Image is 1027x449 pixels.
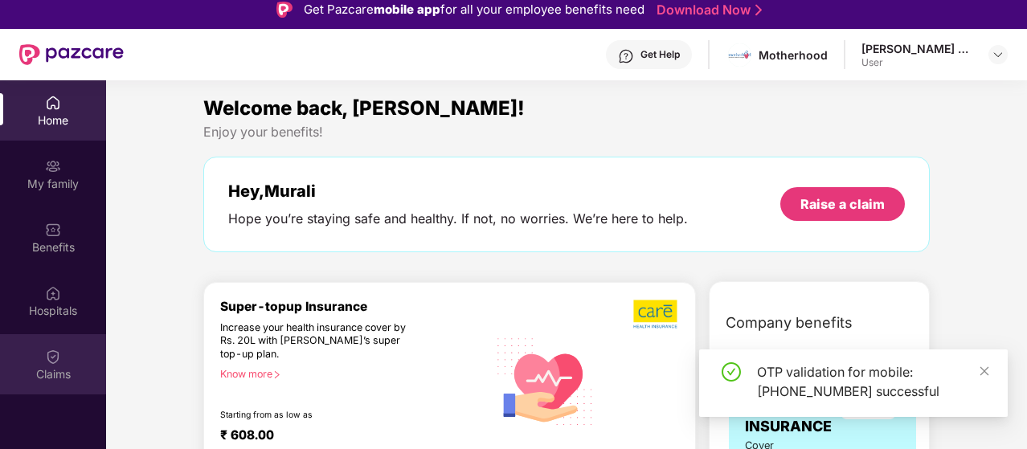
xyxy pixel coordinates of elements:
[45,222,61,238] img: svg+xml;base64,PHN2ZyBpZD0iQmVuZWZpdHMiIHhtbG5zPSJodHRwOi8vd3d3LnczLm9yZy8yMDAwL3N2ZyIgd2lkdGg9Ij...
[220,321,419,361] div: Increase your health insurance cover by Rs. 20L with [PERSON_NAME]’s super top-up plan.
[220,410,419,421] div: Starting from as low as
[220,299,488,314] div: Super-topup Insurance
[726,312,853,334] span: Company benefits
[800,195,885,213] div: Raise a claim
[992,48,1004,61] img: svg+xml;base64,PHN2ZyBpZD0iRHJvcGRvd24tMzJ4MzIiIHhtbG5zPSJodHRwOi8vd3d3LnczLm9yZy8yMDAwL3N2ZyIgd2...
[722,362,741,382] span: check-circle
[220,427,472,447] div: ₹ 608.00
[19,44,124,65] img: New Pazcare Logo
[45,95,61,111] img: svg+xml;base64,PHN2ZyBpZD0iSG9tZSIgeG1sbnM9Imh0dHA6Ly93d3cudzMub3JnLzIwMDAvc3ZnIiB3aWR0aD0iMjAiIG...
[728,43,751,67] img: motherhood%20_%20logo.png
[755,2,762,18] img: Stroke
[633,299,679,329] img: b5dec4f62d2307b9de63beb79f102df3.png
[45,349,61,365] img: svg+xml;base64,PHN2ZyBpZD0iQ2xhaW0iIHhtbG5zPSJodHRwOi8vd3d3LnczLm9yZy8yMDAwL3N2ZyIgd2lkdGg9IjIwIi...
[45,158,61,174] img: svg+xml;base64,PHN2ZyB3aWR0aD0iMjAiIGhlaWdodD0iMjAiIHZpZXdCb3g9IjAgMCAyMCAyMCIgZmlsbD0ibm9uZSIgeG...
[618,48,634,64] img: svg+xml;base64,PHN2ZyBpZD0iSGVscC0zMngzMiIgeG1sbnM9Imh0dHA6Ly93d3cudzMub3JnLzIwMDAvc3ZnIiB3aWR0aD...
[203,96,525,120] span: Welcome back, [PERSON_NAME]!
[203,124,930,141] div: Enjoy your benefits!
[979,365,990,377] span: close
[45,285,61,301] img: svg+xml;base64,PHN2ZyBpZD0iSG9zcGl0YWxzIiB4bWxucz0iaHR0cDovL3d3dy53My5vcmcvMjAwMC9zdmciIHdpZHRoPS...
[276,2,293,18] img: Logo
[488,322,603,439] img: svg+xml;base64,PHN2ZyB4bWxucz0iaHR0cDovL3d3dy53My5vcmcvMjAwMC9zdmciIHhtbG5zOnhsaW5rPSJodHRwOi8vd3...
[657,2,757,18] a: Download Now
[757,362,988,401] div: OTP validation for mobile: [PHONE_NUMBER] successful
[861,41,974,56] div: [PERSON_NAME] N R
[228,210,688,227] div: Hope you’re staying safe and healthy. If not, no worries. We’re here to help.
[861,56,974,69] div: User
[759,47,828,63] div: Motherhood
[228,182,688,201] div: Hey, Murali
[374,2,440,17] strong: mobile app
[272,370,281,379] span: right
[220,368,478,379] div: Know more
[640,48,680,61] div: Get Help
